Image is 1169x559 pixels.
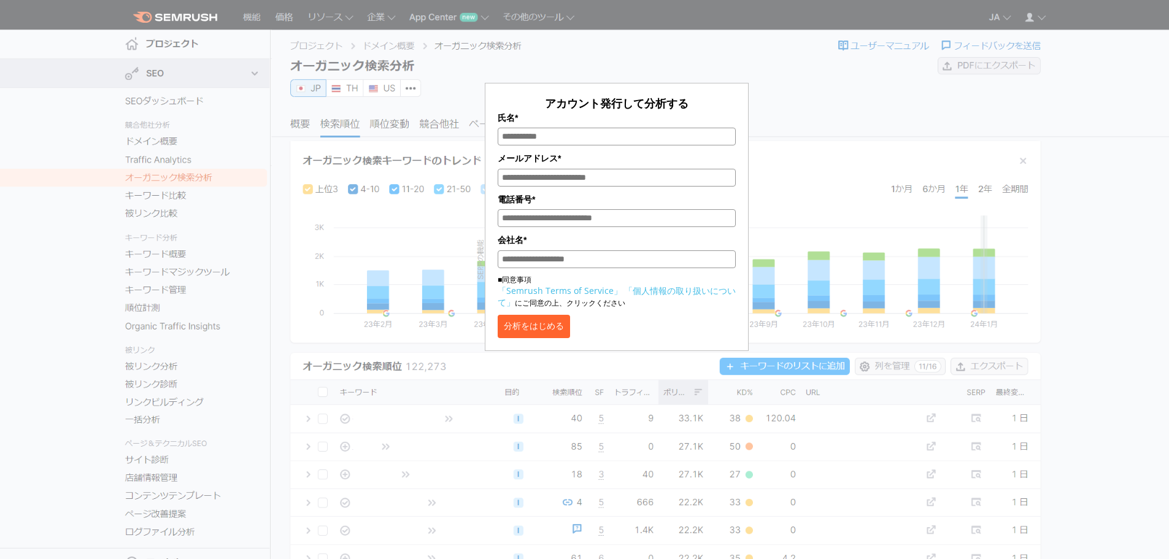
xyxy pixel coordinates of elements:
a: 「Semrush Terms of Service」 [498,285,622,296]
label: 電話番号* [498,193,736,206]
span: アカウント発行して分析する [545,96,689,110]
button: 分析をはじめる [498,315,570,338]
label: メールアドレス* [498,152,736,165]
a: 「個人情報の取り扱いについて」 [498,285,736,308]
p: ■同意事項 にご同意の上、クリックください [498,274,736,309]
